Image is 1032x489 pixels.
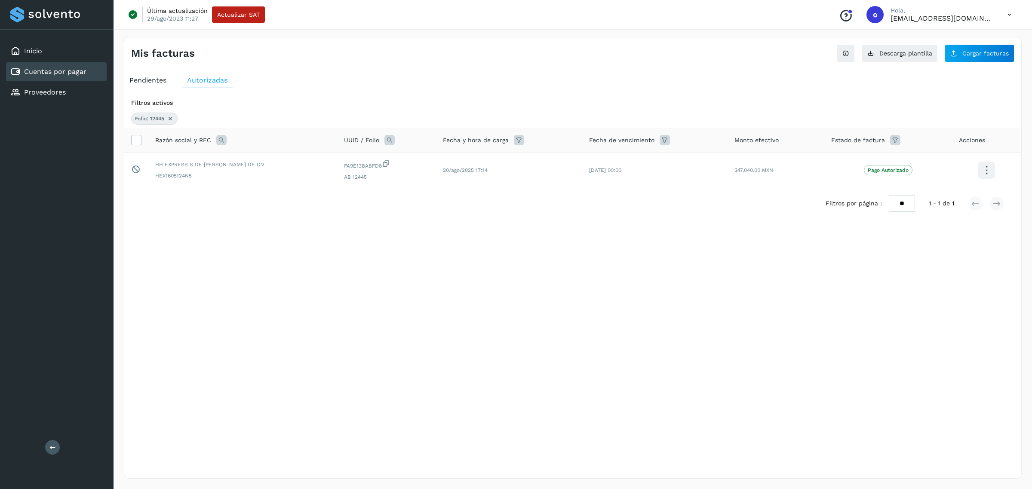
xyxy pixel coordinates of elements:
p: Última actualización [147,7,208,15]
span: Cargar facturas [962,50,1009,56]
span: HEX1605124N5 [155,172,330,180]
button: Actualizar SAT [212,6,265,23]
span: HH EXPRESS S DE [PERSON_NAME] DE C.V [155,161,330,168]
a: Proveedores [24,88,66,96]
span: Monto efectivo [734,136,779,145]
span: FA9E13BABFD8 [344,159,429,170]
span: [DATE] 00:00 [589,167,621,173]
p: 29/ago/2023 11:27 [147,15,198,22]
span: Folio: 12445 [135,115,164,122]
div: Inicio [6,42,107,61]
p: Hola, [891,7,994,14]
span: UUID / Folio [344,136,379,145]
div: Folio: 12445 [131,113,178,125]
span: AB 12445 [344,173,429,181]
span: Actualizar SAT [217,12,260,18]
span: Acciones [959,136,985,145]
span: Filtros por página : [826,199,882,208]
span: 20/ago/2025 17:14 [443,167,488,173]
span: Pendientes [129,76,166,84]
span: Razón social y RFC [155,136,211,145]
p: orlando@rfllogistics.com.mx [891,14,994,22]
h4: Mis facturas [131,47,195,60]
span: Autorizadas [187,76,227,84]
span: Fecha de vencimiento [589,136,654,145]
span: 1 - 1 de 1 [929,199,954,208]
button: Cargar facturas [945,44,1014,62]
span: Descarga plantilla [879,50,932,56]
span: $47,040.00 MXN [734,167,773,173]
span: Estado de factura [831,136,885,145]
a: Inicio [24,47,42,55]
div: Proveedores [6,83,107,102]
div: Cuentas por pagar [6,62,107,81]
div: Filtros activos [131,98,1014,107]
span: Fecha y hora de carga [443,136,509,145]
a: Cuentas por pagar [24,67,86,76]
button: Descarga plantilla [862,44,938,62]
p: Pago Autorizado [868,167,909,173]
